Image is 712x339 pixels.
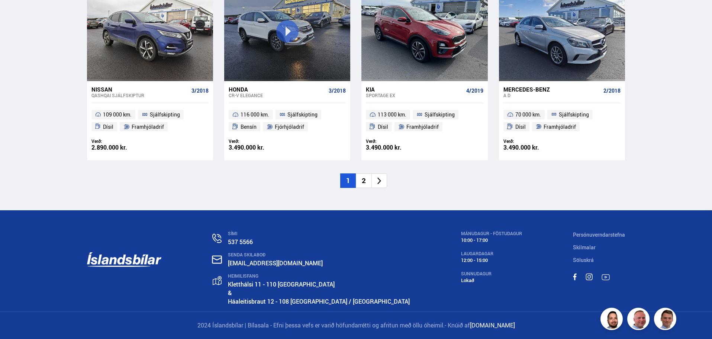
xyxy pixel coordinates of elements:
div: Nissan [91,86,189,93]
span: Framhjóladrif [544,122,576,131]
img: FbJEzSuNWCJXmdc-.webp [655,309,677,331]
span: 2/2018 [603,88,621,94]
strong: & [228,289,232,297]
li: 2 [356,173,371,188]
span: Framhjóladrif [132,122,164,131]
div: CR-V ELEGANCE [229,93,326,98]
div: SÍMI [228,231,410,236]
a: Kletthálsi 11 - 110 [GEOGRAPHIC_DATA] [228,280,335,288]
span: 113 000 km. [378,110,406,119]
a: Söluskrá [573,256,594,263]
span: Sjálfskipting [425,110,455,119]
a: Persónuverndarstefna [573,231,625,238]
div: Qashqai SJÁLFSKIPTUR [91,93,189,98]
a: [EMAIL_ADDRESS][DOMAIN_NAME] [228,259,323,267]
span: Dísil [378,122,388,131]
div: MÁNUDAGUR - FÖSTUDAGUR [461,231,522,236]
div: LAUGARDAGAR [461,251,522,256]
div: SENDA SKILABOÐ [228,252,410,258]
div: SUNNUDAGUR [461,271,522,276]
span: 70 000 km. [515,110,541,119]
a: Honda CR-V ELEGANCE 3/2018 116 000 km. Sjálfskipting Bensín Fjórhjóladrif Verð: 3.490.000 kr. [224,81,350,161]
div: 3.490.000 kr. [503,144,562,151]
span: Framhjóladrif [406,122,439,131]
span: Dísil [103,122,113,131]
span: - Knúið af [445,321,470,329]
div: HEIMILISFANG [228,274,410,279]
img: nHj8e-n-aHgjukTg.svg [212,255,222,264]
span: Bensín [241,122,257,131]
div: Verð: [91,138,150,144]
span: 109 000 km. [103,110,132,119]
a: [DOMAIN_NAME] [470,321,515,329]
span: 116 000 km. [241,110,269,119]
span: 4/2019 [466,88,483,94]
span: 3/2018 [191,88,209,94]
a: Háaleitisbraut 12 - 108 [GEOGRAPHIC_DATA] / [GEOGRAPHIC_DATA] [228,297,410,306]
span: Sjálfskipting [559,110,589,119]
a: Mercedes-Benz A D 2/2018 70 000 km. Sjálfskipting Dísil Framhjóladrif Verð: 3.490.000 kr. [499,81,625,161]
span: Sjálfskipting [287,110,318,119]
span: Sjálfskipting [150,110,180,119]
div: 10:00 - 17:00 [461,237,522,243]
div: 12:00 - 15:00 [461,258,522,263]
div: Honda [229,86,326,93]
button: Opna LiveChat spjallviðmót [6,3,28,25]
div: 3.490.000 kr. [366,144,425,151]
div: Verð: [229,138,287,144]
a: Nissan Qashqai SJÁLFSKIPTUR 3/2018 109 000 km. Sjálfskipting Dísil Framhjóladrif Verð: 2.890.000 kr. [87,81,213,161]
p: 2024 Íslandsbílar | Bílasala - Efni þessa vefs er varið höfundarrétti og afritun með öllu óheimil. [87,321,625,330]
span: 3/2018 [329,88,346,94]
div: A D [503,93,600,98]
span: Dísil [515,122,526,131]
div: 2.890.000 kr. [91,144,150,151]
img: gp4YpyYFnEr45R34.svg [213,276,222,285]
a: Skilmalar [573,244,596,251]
div: Verð: [503,138,562,144]
div: 3.490.000 kr. [229,144,287,151]
img: siFngHWaQ9KaOqBr.png [628,309,651,331]
div: Verð: [366,138,425,144]
a: 537 5566 [228,238,253,246]
span: Fjórhjóladrif [275,122,304,131]
img: nhp88E3Fdnt1Opn2.png [602,309,624,331]
div: Sportage EX [366,93,463,98]
div: Mercedes-Benz [503,86,600,93]
li: 1 [340,173,356,188]
div: Kia [366,86,463,93]
a: Kia Sportage EX 4/2019 113 000 km. Sjálfskipting Dísil Framhjóladrif Verð: 3.490.000 kr. [361,81,487,161]
div: Lokað [461,278,522,283]
img: n0V2lOsqF3l1V2iz.svg [212,234,222,243]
